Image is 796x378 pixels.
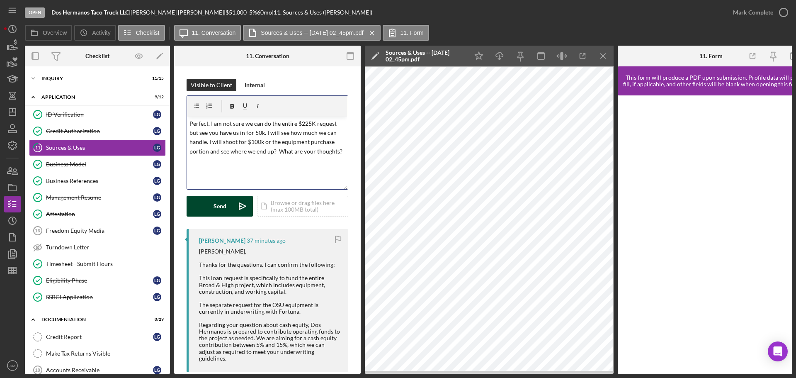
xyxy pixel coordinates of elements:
button: Send [187,196,253,217]
div: L G [153,110,161,119]
div: 11. Form [699,53,723,59]
div: Freedom Equity Media [46,227,153,234]
label: Overview [43,29,67,36]
button: AM [4,357,21,374]
tspan: 11 [35,145,40,150]
div: Sources & Uses [46,144,153,151]
div: Open [25,7,45,18]
div: Visible to Client [191,79,232,91]
a: Credit ReportLG [29,329,166,345]
a: Eligibility PhaseLG [29,272,166,289]
a: 16Freedom Equity MediaLG [29,222,166,239]
div: L G [153,366,161,374]
button: Internal [240,79,269,91]
div: Eligibility Phase [46,277,153,284]
div: | [51,9,131,16]
tspan: 18 [35,368,40,373]
div: L G [153,127,161,135]
div: Business Model [46,161,153,168]
a: Timesheet - Submit Hours [29,256,166,272]
b: Dos Hermanos Taco Truck LLC [51,9,129,16]
div: 0 / 29 [149,317,164,322]
button: Checklist [118,25,165,41]
label: Sources & Uses -- [DATE] 02_45pm.pdf [261,29,363,36]
div: Business References [46,178,153,184]
div: 9 / 12 [149,95,164,100]
a: Make Tax Returns Visible [29,345,166,362]
div: Attestation [46,211,153,217]
div: L G [153,293,161,301]
div: ID Verification [46,111,153,118]
a: 11Sources & UsesLG [29,139,166,156]
time: 2025-09-12 14:39 [247,237,286,244]
label: 11. Conversation [192,29,236,36]
a: SSBCI ApplicationLG [29,289,166,305]
button: 11. Form [383,25,429,41]
div: Documentation [41,317,143,322]
div: [PERSON_NAME], Thanks for the questions. I can confirm the following: This loan request is specif... [199,248,340,362]
a: ID VerificationLG [29,106,166,123]
div: Management Resume [46,194,153,201]
div: Turndown Letter [46,244,165,251]
div: Mark Complete [733,4,773,21]
button: Sources & Uses -- [DATE] 02_45pm.pdf [243,25,380,41]
text: AM [10,363,15,368]
a: Business ModelLG [29,156,166,173]
tspan: 16 [35,228,40,233]
div: 11. Conversation [246,53,289,59]
div: Sources & Uses -- [DATE] 02_45pm.pdf [386,49,464,63]
div: Timesheet - Submit Hours [46,261,165,267]
span: $51,000 [226,9,247,16]
div: L G [153,160,161,168]
div: Checklist [85,53,109,59]
a: Turndown Letter [29,239,166,256]
label: Checklist [136,29,160,36]
div: L G [153,177,161,185]
button: Mark Complete [725,4,792,21]
div: L G [153,227,161,235]
div: [PERSON_NAME] [PERSON_NAME] | [131,9,226,16]
div: L G [153,193,161,202]
div: L G [153,210,161,218]
label: Activity [92,29,110,36]
div: 11 / 15 [149,76,164,81]
div: Send [214,196,226,217]
a: Credit AuthorizationLG [29,123,166,139]
p: Perfect. I am not sure we can do the entire $225K request but see you have us in for 50k. I will ... [189,119,346,156]
div: L G [153,333,161,341]
div: Application [41,95,143,100]
div: Accounts Receivable [46,367,153,373]
div: 60 mo [257,9,272,16]
div: Make Tax Returns Visible [46,350,165,357]
button: Overview [25,25,72,41]
a: Management ResumeLG [29,189,166,206]
a: AttestationLG [29,206,166,222]
div: L G [153,276,161,285]
div: 5 % [249,9,257,16]
div: Inquiry [41,76,143,81]
div: Open Intercom Messenger [768,341,788,361]
div: SSBCI Application [46,294,153,300]
div: Internal [245,79,265,91]
div: L G [153,144,161,152]
div: Credit Authorization [46,128,153,134]
label: 11. Form [400,29,424,36]
div: | 11. Sources & Uses ([PERSON_NAME]) [272,9,372,16]
button: 11. Conversation [174,25,241,41]
div: Credit Report [46,334,153,340]
button: Activity [74,25,116,41]
div: [PERSON_NAME] [199,237,245,244]
a: Business ReferencesLG [29,173,166,189]
button: Visible to Client [187,79,236,91]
